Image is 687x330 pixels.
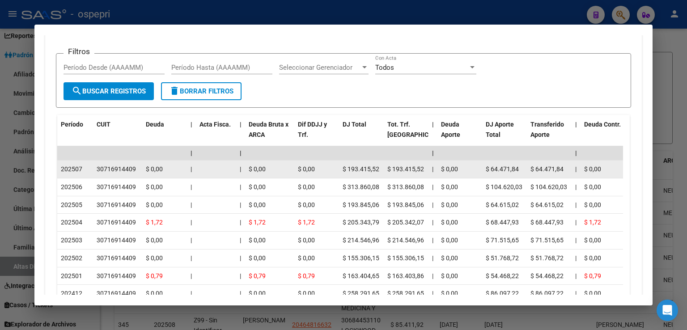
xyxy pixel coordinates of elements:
span: 202505 [61,201,82,208]
span: | [432,272,433,279]
datatable-header-cell: Deuda Bruta x ARCA [245,115,294,154]
datatable-header-cell: CUIT [93,115,142,154]
span: Deuda Contr. [584,121,621,128]
span: | [240,272,241,279]
mat-icon: search [72,85,82,96]
span: Acta Fisca. [199,121,231,128]
span: | [575,272,577,279]
span: DJ Total [343,121,366,128]
span: $ 71.515,65 [486,237,519,244]
span: $ 0,00 [249,290,266,297]
span: Borrar Filtros [169,87,233,95]
span: | [240,254,241,262]
datatable-header-cell: Acta Fisca. [196,115,236,154]
span: DJ Aporte Total [486,121,514,138]
span: | [432,121,434,128]
span: $ 0,00 [146,254,163,262]
h3: Filtros [64,47,94,56]
span: $ 0,00 [249,165,266,173]
datatable-header-cell: Deuda [142,115,187,154]
span: $ 1,72 [249,219,266,226]
span: $ 64.615,02 [530,201,564,208]
span: $ 0,00 [249,201,266,208]
div: 30716914409 [97,271,136,281]
datatable-header-cell: | [236,115,245,154]
span: $ 0,00 [441,254,458,262]
span: $ 1,72 [584,219,601,226]
span: $ 54.468,22 [530,272,564,279]
span: $ 0,00 [584,165,601,173]
span: | [575,165,577,173]
span: | [240,183,241,190]
span: $ 64.471,84 [486,165,519,173]
span: $ 155.306,15 [343,254,379,262]
span: $ 193.845,06 [343,201,379,208]
span: $ 0,00 [441,237,458,244]
span: | [575,121,577,128]
span: $ 313.860,08 [387,183,424,190]
span: | [432,237,433,244]
span: $ 205.343,79 [343,219,379,226]
span: | [575,183,577,190]
datatable-header-cell: DJ Total [339,115,384,154]
span: $ 0,00 [298,183,315,190]
span: | [191,290,192,297]
span: $ 214.546,96 [343,237,379,244]
span: $ 193.845,06 [387,201,424,208]
datatable-header-cell: | [428,115,437,154]
div: Open Intercom Messenger [657,300,678,321]
datatable-header-cell: DJ Aporte Total [482,115,527,154]
span: Seleccionar Gerenciador [279,63,360,72]
span: $ 0,00 [298,165,315,173]
span: | [191,272,192,279]
span: $ 214.546,96 [387,237,424,244]
span: $ 0,00 [146,183,163,190]
span: 202507 [61,165,82,173]
span: $ 0,00 [441,290,458,297]
span: | [575,219,577,226]
span: $ 155.306,15 [387,254,424,262]
span: $ 104.620,03 [530,183,567,190]
div: 30716914409 [97,200,136,210]
div: 30716914409 [97,288,136,299]
span: | [240,149,242,157]
span: | [240,121,242,128]
span: $ 0,79 [298,272,315,279]
datatable-header-cell: Deuda Aporte [437,115,482,154]
span: $ 163.403,86 [387,272,424,279]
span: 202503 [61,237,82,244]
span: $ 0,00 [146,201,163,208]
span: $ 51.768,72 [486,254,519,262]
div: 30716914409 [97,235,136,245]
span: Deuda Bruta x ARCA [249,121,288,138]
span: | [575,201,577,208]
datatable-header-cell: Tot. Trf. Bruto [384,115,428,154]
span: | [191,165,192,173]
button: Buscar Registros [64,82,154,100]
div: 30716914409 [97,182,136,192]
span: $ 64.615,02 [486,201,519,208]
span: $ 0,00 [298,237,315,244]
span: $ 258.291,65 [387,290,424,297]
span: $ 0,00 [249,237,266,244]
span: | [191,254,192,262]
span: | [191,237,192,244]
span: | [191,121,192,128]
span: $ 0,79 [584,272,601,279]
span: | [240,201,241,208]
span: 202506 [61,183,82,190]
span: $ 0,00 [584,290,601,297]
span: $ 0,79 [249,272,266,279]
span: | [432,254,433,262]
span: $ 163.404,65 [343,272,379,279]
span: $ 86.097,22 [530,290,564,297]
span: $ 193.415,52 [343,165,379,173]
span: $ 0,00 [249,254,266,262]
span: $ 0,00 [441,165,458,173]
mat-icon: delete [169,85,180,96]
span: | [575,290,577,297]
span: $ 205.342,07 [387,219,424,226]
span: | [432,165,433,173]
span: $ 0,00 [298,201,315,208]
datatable-header-cell: Deuda Contr. [581,115,625,154]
